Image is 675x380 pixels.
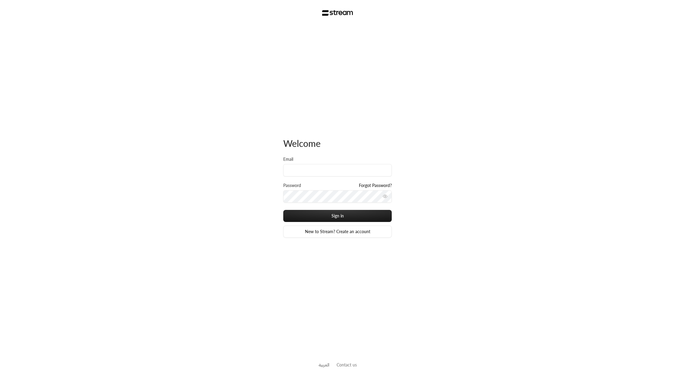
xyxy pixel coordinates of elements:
a: العربية [319,359,329,370]
label: Password [283,182,301,188]
a: Forgot Password? [359,182,392,188]
label: Email [283,156,293,162]
a: New to Stream? Create an account [283,226,392,238]
span: Welcome [283,138,321,149]
a: Contact us [337,362,357,367]
button: Contact us [337,362,357,368]
img: Stream Logo [322,10,353,16]
button: Sign in [283,210,392,222]
button: toggle password visibility [380,192,390,201]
